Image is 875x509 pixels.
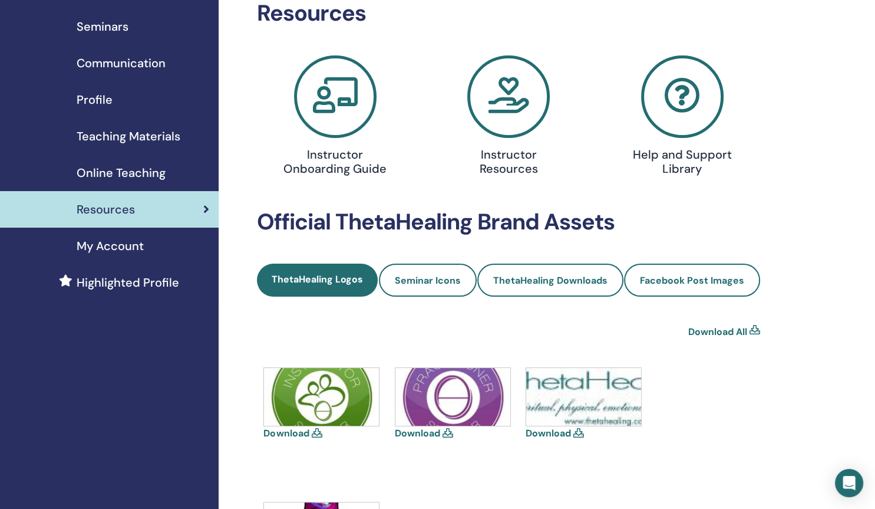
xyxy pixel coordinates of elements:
h4: Instructor Onboarding Guide [279,147,391,176]
a: Help and Support Library [602,55,762,180]
a: Instructor Onboarding Guide [255,55,415,180]
span: Highlighted Profile [77,274,179,291]
span: Seminar Icons [395,274,461,287]
h4: Instructor Resources [453,147,564,176]
div: Open Intercom Messenger [835,469,863,497]
a: Seminar Icons [379,264,477,297]
img: icons-instructor.jpg [264,368,379,426]
span: Facebook Post Images [640,274,744,287]
span: Resources [77,201,135,218]
span: Seminars [77,18,128,35]
span: ThetaHealing Downloads [493,274,607,287]
h2: Official ThetaHealing Brand Assets [257,209,760,236]
span: ThetaHealing Logos [272,273,363,285]
a: ThetaHealing Downloads [477,264,623,297]
span: Communication [77,54,166,72]
span: Online Teaching [77,164,166,182]
img: thetahealing-logo-a-copy.jpg [526,368,641,426]
a: Facebook Post Images [624,264,760,297]
h4: Help and Support Library [626,147,738,176]
a: Instructor Resources [429,55,589,180]
a: Download All [688,325,747,339]
span: Profile [77,91,113,109]
a: Download [526,427,571,439]
span: Teaching Materials [77,127,180,145]
span: My Account [77,237,144,255]
img: icons-practitioner.jpg [395,368,510,426]
a: ThetaHealing Logos [257,264,378,297]
a: Download [263,427,309,439]
a: Download [395,427,440,439]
